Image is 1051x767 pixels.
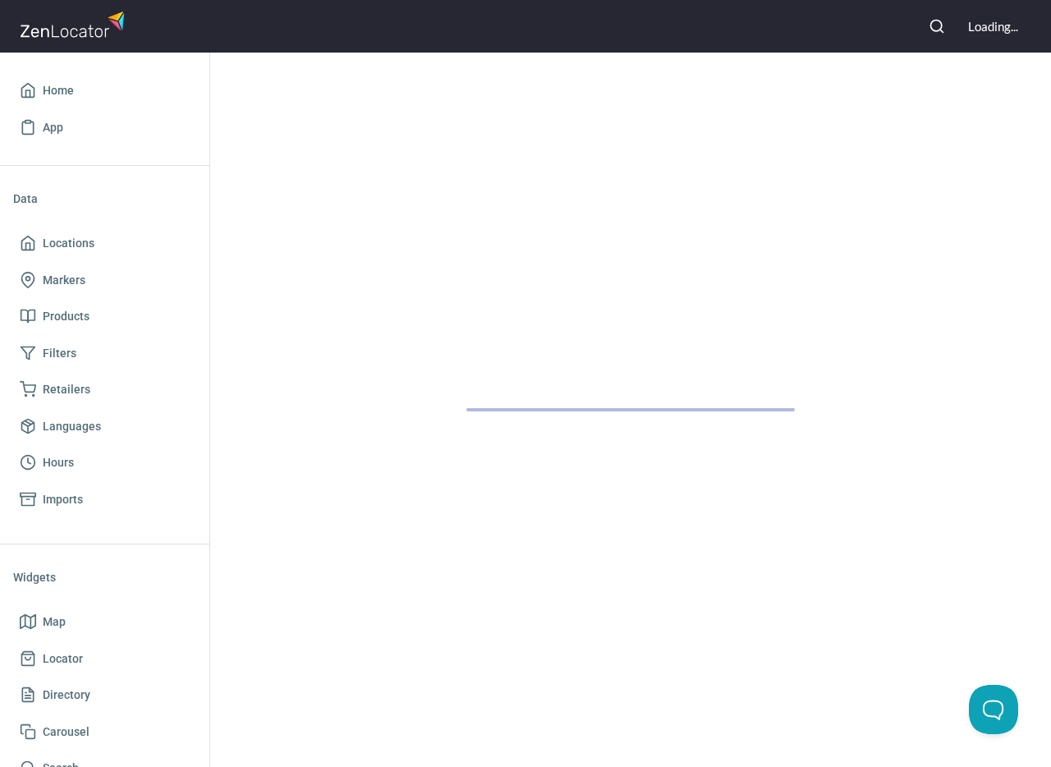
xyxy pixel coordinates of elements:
[43,117,63,138] span: App
[43,379,90,400] span: Retailers
[13,481,196,518] a: Imports
[13,298,196,335] a: Products
[13,604,196,641] a: Map
[43,685,90,705] span: Directory
[43,649,83,669] span: Locator
[43,416,101,437] span: Languages
[43,233,94,254] span: Locations
[13,408,196,445] a: Languages
[43,489,83,510] span: Imports
[13,677,196,714] a: Directory
[43,722,89,742] span: Carousel
[43,270,85,291] span: Markers
[968,18,1018,35] div: Loading...
[43,452,74,473] span: Hours
[13,371,196,408] a: Retailers
[43,612,66,632] span: Map
[13,225,196,262] a: Locations
[13,179,196,218] li: Data
[13,262,196,299] a: Markers
[13,714,196,751] a: Carousel
[43,343,76,364] span: Filters
[13,335,196,372] a: Filters
[13,558,196,597] li: Widgets
[919,8,955,44] button: Search
[13,72,196,109] a: Home
[969,685,1018,734] iframe: Toggle Customer Support
[13,109,196,146] a: App
[13,641,196,677] a: Locator
[43,306,89,327] span: Products
[43,80,74,101] span: Home
[13,444,196,481] a: Hours
[20,7,130,42] img: zenlocator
